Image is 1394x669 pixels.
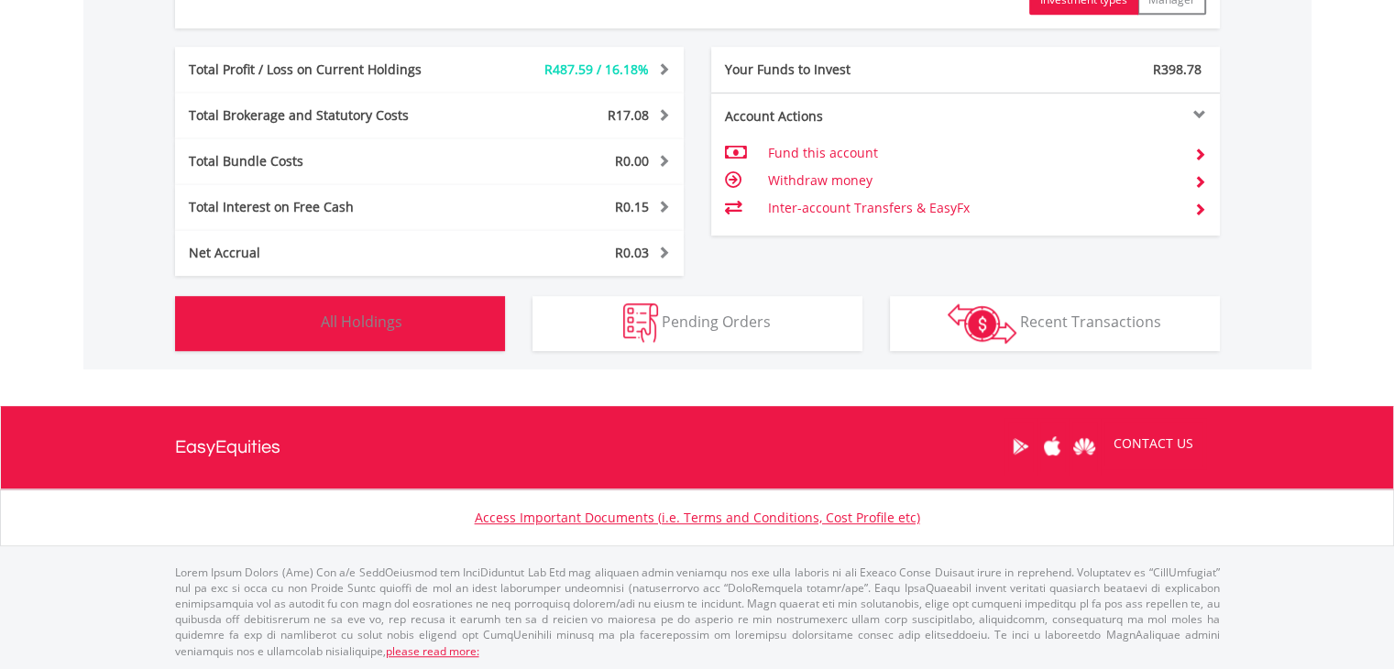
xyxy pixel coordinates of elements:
span: R398.78 [1153,60,1202,78]
span: Pending Orders [662,312,771,332]
span: R0.00 [615,152,649,170]
button: All Holdings [175,296,505,351]
a: Apple [1037,418,1069,475]
span: Recent Transactions [1020,312,1161,332]
span: All Holdings [321,312,402,332]
div: Total Brokerage and Statutory Costs [175,106,472,125]
span: R0.15 [615,198,649,215]
img: holdings-wht.png [278,303,317,343]
img: pending_instructions-wht.png [623,303,658,343]
td: Inter-account Transfers & EasyFx [767,194,1179,222]
button: Pending Orders [532,296,862,351]
div: Account Actions [711,107,966,126]
td: Fund this account [767,139,1179,167]
div: Total Interest on Free Cash [175,198,472,216]
span: R0.03 [615,244,649,261]
p: Lorem Ipsum Dolors (Ame) Con a/e SeddOeiusmod tem InciDiduntut Lab Etd mag aliquaen admin veniamq... [175,565,1220,659]
div: Net Accrual [175,244,472,262]
a: Google Play [1004,418,1037,475]
a: please read more: [386,643,479,659]
div: Total Bundle Costs [175,152,472,170]
span: R487.59 / 16.18% [544,60,649,78]
button: Recent Transactions [890,296,1220,351]
span: R17.08 [608,106,649,124]
div: Your Funds to Invest [711,60,966,79]
img: transactions-zar-wht.png [948,303,1016,344]
td: Withdraw money [767,167,1179,194]
a: EasyEquities [175,406,280,488]
div: Total Profit / Loss on Current Holdings [175,60,472,79]
a: Access Important Documents (i.e. Terms and Conditions, Cost Profile etc) [475,509,920,526]
a: Huawei [1069,418,1101,475]
a: CONTACT US [1101,418,1206,469]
